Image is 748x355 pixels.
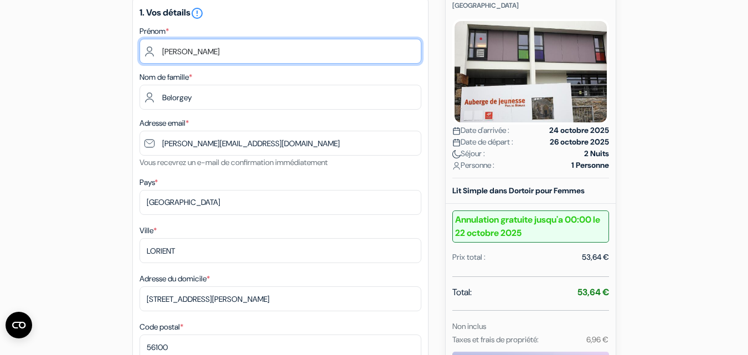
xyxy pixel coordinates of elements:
label: Ville [140,225,157,236]
a: error_outline [190,7,204,18]
input: Entrer le nom de famille [140,85,421,110]
input: Entrez votre prénom [140,39,421,64]
small: Taxes et frais de propriété: [452,335,539,344]
small: 6,96 € [586,335,608,344]
span: Date d'arrivée : [452,125,509,136]
i: error_outline [190,7,204,20]
label: Nom de famille [140,71,192,83]
img: user_icon.svg [452,162,461,170]
span: Total: [452,286,472,299]
label: Pays [140,177,158,188]
small: Vous recevrez un e-mail de confirmation immédiatement [140,157,328,167]
strong: 26 octobre 2025 [550,136,609,148]
label: Adresse email [140,117,189,129]
img: calendar.svg [452,138,461,147]
div: Prix total : [452,251,486,263]
strong: 2 Nuits [584,148,609,160]
span: Séjour : [452,148,485,160]
b: Annulation gratuite jusqu'a 00:00 le 22 octobre 2025 [452,210,609,243]
h5: 1. Vos détails [140,7,421,20]
small: Non inclus [452,321,486,331]
div: 53,64 € [582,251,609,263]
label: Prénom [140,25,169,37]
label: Code postal [140,321,183,333]
input: Entrer adresse e-mail [140,131,421,156]
label: Adresse du domicile [140,273,210,285]
span: Personne : [452,160,494,171]
strong: 24 octobre 2025 [549,125,609,136]
img: moon.svg [452,150,461,158]
button: Ouvrir le widget CMP [6,312,32,338]
span: Date de départ : [452,136,513,148]
b: Lit Simple dans Dortoir pour Femmes [452,186,585,195]
img: calendar.svg [452,127,461,135]
strong: 1 Personne [571,160,609,171]
strong: 53,64 € [577,286,609,298]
